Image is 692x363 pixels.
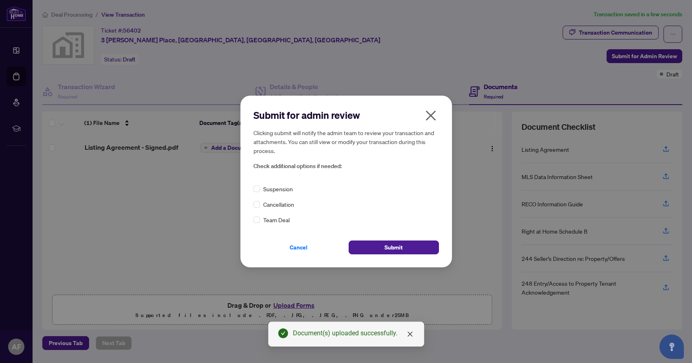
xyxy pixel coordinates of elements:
span: Suspension [263,184,293,193]
span: check-circle [278,328,288,338]
h5: Clicking submit will notify the admin team to review your transaction and attachments. You can st... [253,128,439,155]
span: close [407,331,413,337]
button: Cancel [253,241,344,254]
a: Close [406,330,415,339]
span: Submit [384,241,403,254]
span: close [424,109,437,122]
div: Document(s) uploaded successfully. [293,328,414,338]
button: Open asap [659,335,684,359]
span: Cancel [290,241,308,254]
button: Submit [349,241,439,254]
span: Check additional options if needed: [253,162,439,171]
span: Team Deal [263,215,290,224]
h2: Submit for admin review [253,109,439,122]
span: Cancellation [263,200,294,209]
